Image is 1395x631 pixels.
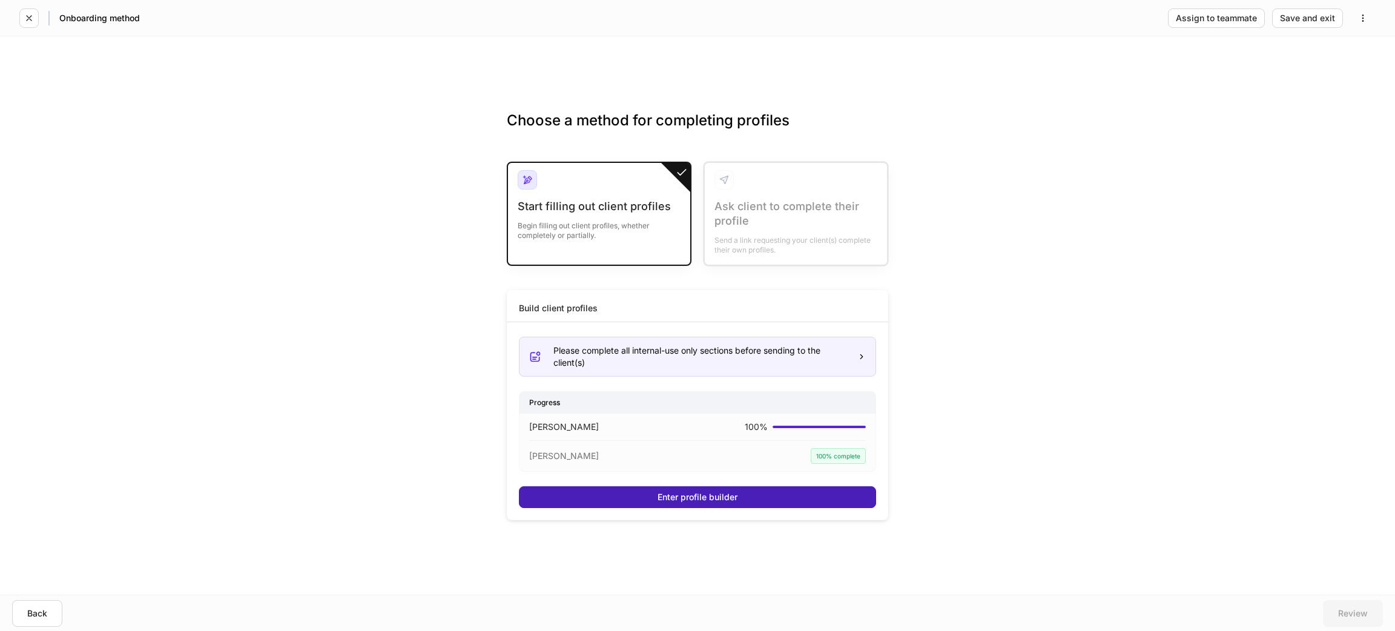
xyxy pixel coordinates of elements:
[745,421,768,433] p: 100 %
[519,486,876,508] button: Enter profile builder
[27,609,47,618] div: Back
[811,448,866,464] div: 100% complete
[12,600,62,627] button: Back
[519,302,598,314] div: Build client profiles
[529,421,599,433] p: [PERSON_NAME]
[529,450,599,462] p: [PERSON_NAME]
[1176,14,1257,22] div: Assign to teammate
[1280,14,1335,22] div: Save and exit
[1272,8,1343,28] button: Save and exit
[519,392,876,413] div: Progress
[553,345,848,369] div: Please complete all internal-use only sections before sending to the client(s)
[59,12,140,24] h5: Onboarding method
[507,111,888,150] h3: Choose a method for completing profiles
[658,493,737,501] div: Enter profile builder
[518,214,681,240] div: Begin filling out client profiles, whether completely or partially.
[518,199,681,214] div: Start filling out client profiles
[1168,8,1265,28] button: Assign to teammate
